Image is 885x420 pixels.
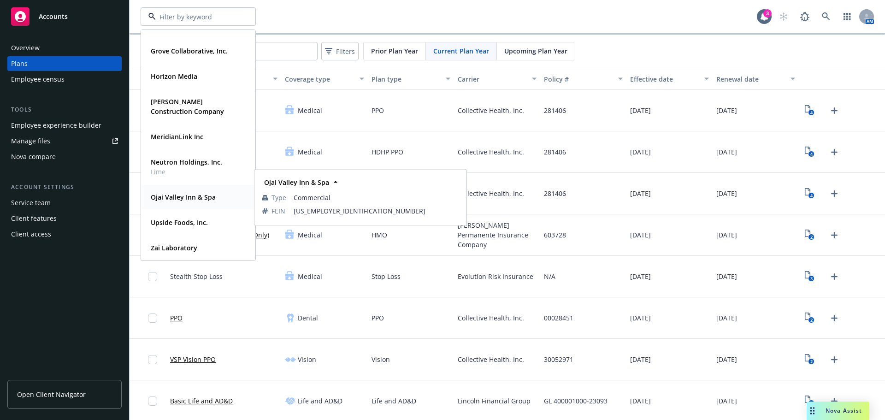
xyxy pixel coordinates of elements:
[11,72,65,87] div: Employee census
[7,134,122,148] a: Manage files
[810,359,813,365] text: 2
[372,396,416,406] span: Life and AD&D
[796,7,814,26] a: Report a Bug
[630,230,651,240] span: [DATE]
[7,195,122,210] a: Service team
[716,74,785,84] div: Renewal date
[458,189,524,198] span: Collective Health, Inc.
[7,56,122,71] a: Plans
[810,317,813,323] text: 2
[713,68,799,90] button: Renewal date
[504,46,567,56] span: Upcoming Plan Year
[838,7,856,26] a: Switch app
[11,41,40,55] div: Overview
[716,355,737,364] span: [DATE]
[151,167,222,177] span: Lime
[810,110,813,116] text: 4
[458,74,526,84] div: Carrier
[544,230,566,240] span: 603728
[458,313,524,323] span: Collective Health, Inc.
[372,355,390,364] span: Vision
[151,243,197,252] strong: Zai Laboratory
[802,186,817,201] a: View Plan Documents
[170,355,216,364] a: VSP Vision PPO
[151,97,224,116] strong: [PERSON_NAME] Construction Company
[372,313,384,323] span: PPO
[630,106,651,115] span: [DATE]
[716,106,737,115] span: [DATE]
[11,56,28,71] div: Plans
[626,68,713,90] button: Effective date
[7,183,122,192] div: Account settings
[285,74,354,84] div: Coverage type
[716,230,737,240] span: [DATE]
[7,4,122,30] a: Accounts
[827,269,842,284] a: Upload Plan Documents
[807,402,818,420] div: Drag to move
[151,47,228,55] strong: Grove Collaborative, Inc.
[11,118,101,133] div: Employee experience builder
[716,189,737,198] span: [DATE]
[826,407,862,414] span: Nova Assist
[630,147,651,157] span: [DATE]
[827,103,842,118] a: Upload Plan Documents
[807,402,869,420] button: Nova Assist
[458,147,524,157] span: Collective Health, Inc.
[802,269,817,284] a: View Plan Documents
[802,394,817,408] a: View Plan Documents
[7,211,122,226] a: Client features
[544,189,566,198] span: 281406
[151,158,222,166] strong: Neutron Holdings, Inc.
[11,149,56,164] div: Nova compare
[544,396,608,406] span: GL 400001000-23093
[11,211,57,226] div: Client features
[544,272,555,281] span: N/A
[716,396,737,406] span: [DATE]
[458,355,524,364] span: Collective Health, Inc.
[151,72,197,81] strong: Horizon Media
[298,313,318,323] span: Dental
[11,195,51,210] div: Service team
[827,228,842,243] a: Upload Plan Documents
[7,118,122,133] a: Employee experience builder
[827,394,842,408] a: Upload Plan Documents
[298,106,322,115] span: Medical
[148,314,157,323] input: Toggle Row Selected
[151,218,208,227] strong: Upside Foods, Inc.
[321,42,359,60] button: Filters
[323,45,357,58] span: Filters
[544,74,613,84] div: Policy #
[544,106,566,115] span: 281406
[298,396,342,406] span: Life and AD&D
[372,272,401,281] span: Stop Loss
[774,7,793,26] a: Start snowing
[372,147,403,157] span: HDHP PPO
[281,68,367,90] button: Coverage type
[148,272,157,281] input: Toggle Row Selected
[7,41,122,55] a: Overview
[11,227,51,242] div: Client access
[433,46,489,56] span: Current Plan Year
[458,272,533,281] span: Evolution Risk Insurance
[7,227,122,242] a: Client access
[151,193,216,201] strong: Ojai Valley Inn & Spa
[544,313,573,323] span: 00028451
[298,272,322,281] span: Medical
[810,151,813,157] text: 4
[454,68,540,90] button: Carrier
[458,220,537,249] span: [PERSON_NAME] Permanente Insurance Company
[39,13,68,20] span: Accounts
[827,186,842,201] a: Upload Plan Documents
[810,276,813,282] text: 3
[298,355,316,364] span: Vision
[7,72,122,87] a: Employee census
[298,147,322,157] span: Medical
[630,74,699,84] div: Effective date
[156,12,237,22] input: Filter by keyword
[802,352,817,367] a: View Plan Documents
[802,311,817,325] a: View Plan Documents
[827,311,842,325] a: Upload Plan Documents
[716,272,737,281] span: [DATE]
[371,46,418,56] span: Prior Plan Year
[630,355,651,364] span: [DATE]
